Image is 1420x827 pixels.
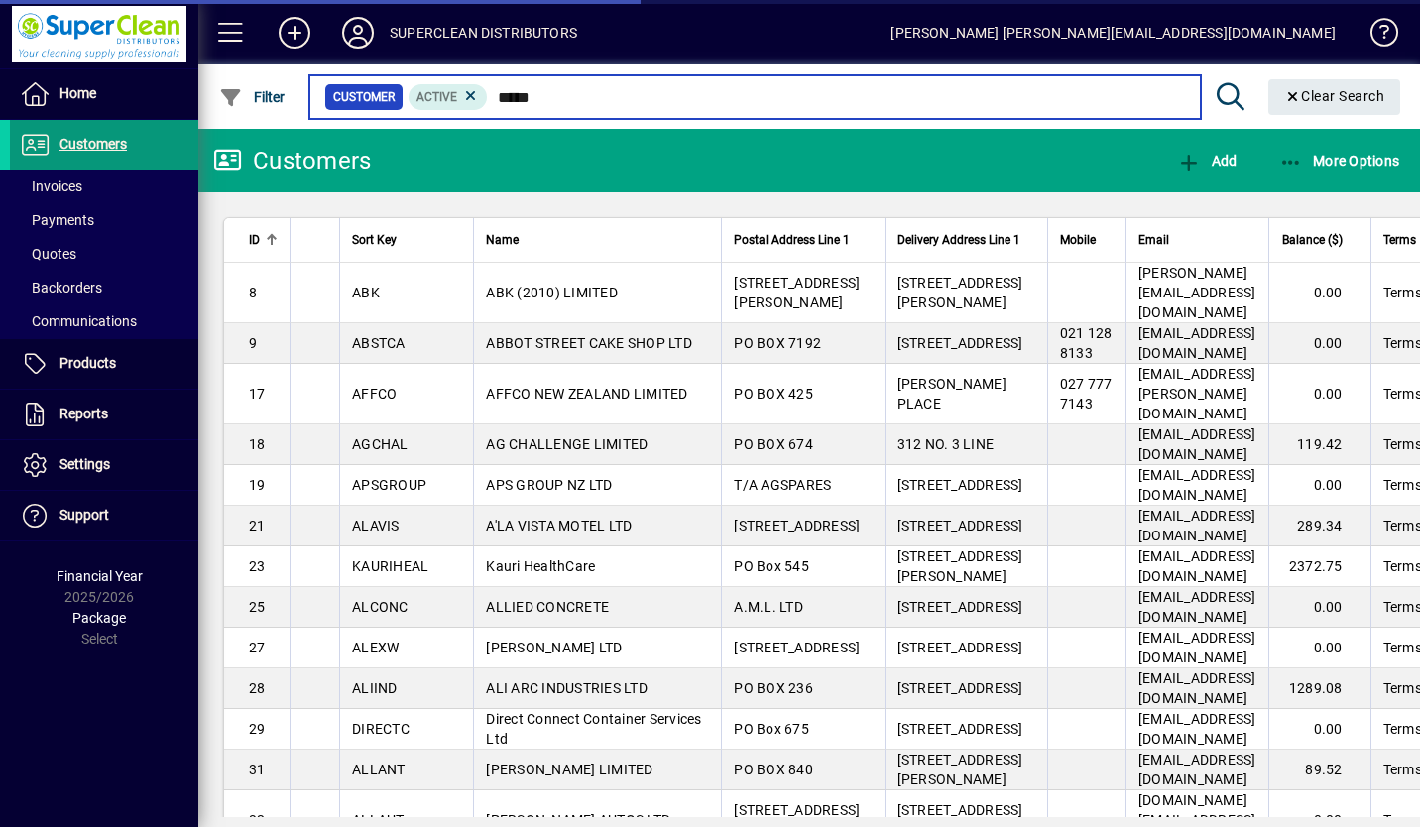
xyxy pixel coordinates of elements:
span: 18 [249,436,266,452]
td: 0.00 [1268,465,1370,506]
span: Products [59,355,116,371]
span: AFFCO [352,386,397,402]
span: 19 [249,477,266,493]
span: 28 [249,680,266,696]
span: Quotes [20,246,76,262]
span: APS GROUP NZ LTD [486,477,612,493]
a: Invoices [10,170,198,203]
span: 29 [249,721,266,737]
button: Clear [1268,79,1401,115]
a: Reports [10,390,198,439]
span: [EMAIL_ADDRESS][DOMAIN_NAME] [1138,325,1256,361]
span: Package [72,610,126,626]
span: [EMAIL_ADDRESS][DOMAIN_NAME] [1138,711,1256,747]
span: [EMAIL_ADDRESS][DOMAIN_NAME] [1138,508,1256,543]
span: [STREET_ADDRESS][PERSON_NAME] [897,275,1023,310]
button: More Options [1274,143,1405,178]
span: Home [59,85,96,101]
span: [PERSON_NAME] LIMITED [486,762,652,777]
span: Sort Key [352,229,397,251]
span: Terms [1383,229,1416,251]
span: ALEXW [352,640,399,655]
span: [EMAIL_ADDRESS][DOMAIN_NAME] [1138,426,1256,462]
span: ALLANT [352,762,406,777]
span: [EMAIL_ADDRESS][DOMAIN_NAME] [1138,589,1256,625]
span: [STREET_ADDRESS] [734,640,860,655]
div: Customers [213,145,371,177]
div: [PERSON_NAME] [PERSON_NAME][EMAIL_ADDRESS][DOMAIN_NAME] [890,17,1336,49]
span: PO Box 545 [734,558,809,574]
span: AG CHALLENGE LIMITED [486,436,648,452]
span: Support [59,507,109,523]
a: Payments [10,203,198,237]
a: Communications [10,304,198,338]
span: Kauri HealthCare [486,558,595,574]
span: PO Box 675 [734,721,809,737]
td: 0.00 [1268,709,1370,750]
span: T/A AGSPARES [734,477,831,493]
div: Email [1138,229,1256,251]
span: More Options [1279,153,1400,169]
span: ID [249,229,260,251]
td: 0.00 [1268,263,1370,323]
span: PO BOX 674 [734,436,813,452]
span: 9 [249,335,257,351]
span: [EMAIL_ADDRESS][DOMAIN_NAME] [1138,670,1256,706]
span: Active [416,90,457,104]
span: Email [1138,229,1169,251]
span: ALIIND [352,680,398,696]
span: Mobile [1060,229,1096,251]
span: [STREET_ADDRESS] [897,518,1023,533]
span: 21 [249,518,266,533]
span: ALAVIS [352,518,400,533]
span: 23 [249,558,266,574]
span: Invoices [20,178,82,194]
button: Profile [326,15,390,51]
span: PO BOX 840 [734,762,813,777]
span: 8 [249,285,257,300]
span: 312 NO. 3 LINE [897,436,995,452]
td: 2372.75 [1268,546,1370,587]
span: 021 128 8133 [1060,325,1113,361]
div: SUPERCLEAN DISTRIBUTORS [390,17,577,49]
span: Clear Search [1284,88,1385,104]
button: Add [263,15,326,51]
span: [STREET_ADDRESS] [897,721,1023,737]
td: 119.42 [1268,424,1370,465]
span: [STREET_ADDRESS] [734,518,860,533]
span: [EMAIL_ADDRESS][DOMAIN_NAME] [1138,467,1256,503]
span: [EMAIL_ADDRESS][DOMAIN_NAME] [1138,752,1256,787]
span: [STREET_ADDRESS] [897,477,1023,493]
span: AGCHAL [352,436,409,452]
span: 31 [249,762,266,777]
td: 0.00 [1268,628,1370,668]
span: [STREET_ADDRESS][PERSON_NAME] [897,548,1023,584]
span: Direct Connect Container Services Ltd [486,711,701,747]
span: ABBOT STREET CAKE SHOP LTD [486,335,692,351]
span: Backorders [20,280,102,295]
div: Mobile [1060,229,1114,251]
span: A'LA VISTA MOTEL LTD [486,518,632,533]
span: Payments [20,212,94,228]
span: 27 [249,640,266,655]
span: Postal Address Line 1 [734,229,850,251]
span: AFFCO NEW ZEALAND LIMITED [486,386,687,402]
span: Add [1177,153,1237,169]
span: [PERSON_NAME] LTD [486,640,622,655]
a: Home [10,69,198,119]
span: PO BOX 236 [734,680,813,696]
span: DIRECTC [352,721,410,737]
span: Name [486,229,519,251]
span: ALCONC [352,599,409,615]
span: A.M.L. LTD [734,599,803,615]
span: Balance ($) [1282,229,1343,251]
a: Backorders [10,271,198,304]
span: 027 777 7143 [1060,376,1113,412]
span: [PERSON_NAME] PLACE [897,376,1006,412]
span: KAURIHEAL [352,558,428,574]
td: 0.00 [1268,587,1370,628]
span: ALLIED CONCRETE [486,599,609,615]
td: 0.00 [1268,323,1370,364]
span: [STREET_ADDRESS][PERSON_NAME] [734,275,860,310]
span: [STREET_ADDRESS][PERSON_NAME] [897,752,1023,787]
